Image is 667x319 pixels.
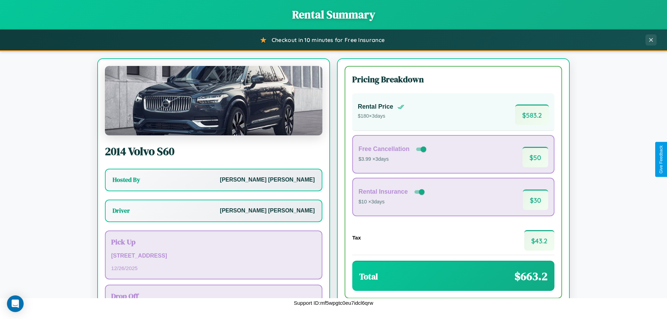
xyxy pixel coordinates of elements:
[7,295,24,312] div: Open Intercom Messenger
[359,155,428,164] p: $3.99 × 3 days
[220,175,315,185] p: [PERSON_NAME] [PERSON_NAME]
[111,237,316,247] h3: Pick Up
[272,36,385,43] span: Checkout in 10 minutes for Free Insurance
[105,66,322,135] img: Volvo S60
[359,271,378,282] h3: Total
[113,207,130,215] h3: Driver
[352,235,361,241] h4: Tax
[105,144,322,159] h2: 2014 Volvo S60
[659,145,664,174] div: Give Feedback
[294,298,373,308] p: Support ID: mf5wpgtc0eu7idcl6qrw
[113,176,140,184] h3: Hosted By
[7,7,660,22] h1: Rental Summary
[359,188,408,195] h4: Rental Insurance
[523,190,548,210] span: $ 30
[111,251,316,261] p: [STREET_ADDRESS]
[358,112,404,121] p: $ 180 × 3 days
[358,103,393,110] h4: Rental Price
[524,230,554,251] span: $ 43.2
[220,206,315,216] p: [PERSON_NAME] [PERSON_NAME]
[359,145,410,153] h4: Free Cancellation
[352,74,554,85] h3: Pricing Breakdown
[515,104,549,125] span: $ 583.2
[359,198,426,207] p: $10 × 3 days
[514,269,547,284] span: $ 663.2
[522,147,548,167] span: $ 50
[111,263,316,273] p: 12 / 26 / 2025
[111,291,316,301] h3: Drop Off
